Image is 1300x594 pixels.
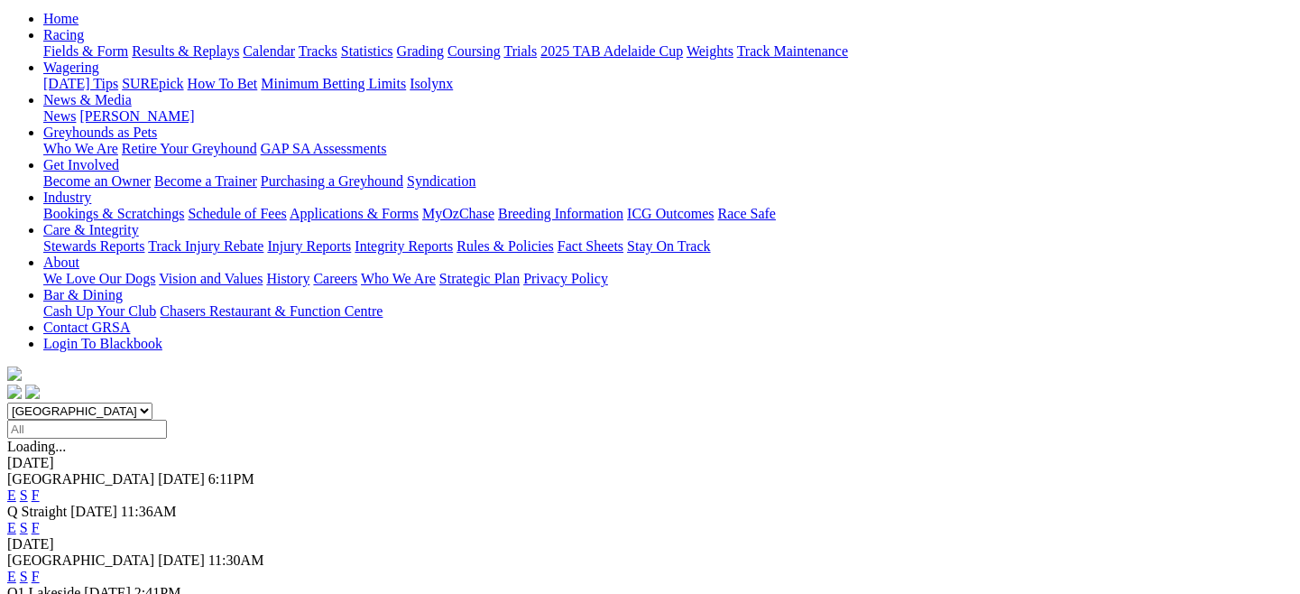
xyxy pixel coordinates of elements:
[43,206,1293,222] div: Industry
[20,487,28,503] a: S
[43,271,1293,287] div: About
[407,173,475,189] a: Syndication
[188,206,286,221] a: Schedule of Fees
[523,271,608,286] a: Privacy Policy
[43,60,99,75] a: Wagering
[243,43,295,59] a: Calendar
[43,92,132,107] a: News & Media
[122,76,183,91] a: SUREpick
[158,471,205,487] span: [DATE]
[208,471,254,487] span: 6:11PM
[43,76,1293,92] div: Wagering
[121,504,177,519] span: 11:36AM
[261,76,406,91] a: Minimum Betting Limits
[447,43,501,59] a: Coursing
[43,173,151,189] a: Become an Owner
[43,43,128,59] a: Fields & Form
[43,238,1293,255] div: Care & Integrity
[43,76,118,91] a: [DATE] Tips
[410,76,453,91] a: Isolynx
[43,320,130,335] a: Contact GRSA
[341,43,393,59] a: Statistics
[43,222,139,237] a: Care & Integrity
[266,271,309,286] a: History
[7,552,154,568] span: [GEOGRAPHIC_DATA]
[7,367,22,381] img: logo-grsa-white.png
[361,271,436,286] a: Who We Are
[7,385,22,399] img: facebook.svg
[627,238,710,254] a: Stay On Track
[7,420,167,439] input: Select date
[43,303,156,319] a: Cash Up Your Club
[261,141,387,156] a: GAP SA Assessments
[43,27,84,42] a: Racing
[313,271,357,286] a: Careers
[32,520,40,535] a: F
[7,487,16,503] a: E
[43,336,162,351] a: Login To Blackbook
[32,569,40,584] a: F
[43,173,1293,190] div: Get Involved
[503,43,537,59] a: Trials
[43,141,1293,157] div: Greyhounds as Pets
[7,569,16,584] a: E
[456,238,554,254] a: Rules & Policies
[43,141,118,156] a: Who We Are
[422,206,494,221] a: MyOzChase
[43,125,157,140] a: Greyhounds as Pets
[79,108,194,124] a: [PERSON_NAME]
[267,238,351,254] a: Injury Reports
[132,43,239,59] a: Results & Replays
[7,455,1293,471] div: [DATE]
[43,108,76,124] a: News
[159,271,263,286] a: Vision and Values
[70,504,117,519] span: [DATE]
[7,471,154,487] span: [GEOGRAPHIC_DATA]
[498,206,623,221] a: Breeding Information
[540,43,683,59] a: 2025 TAB Adelaide Cup
[158,552,205,568] span: [DATE]
[299,43,337,59] a: Tracks
[43,108,1293,125] div: News & Media
[32,487,40,503] a: F
[208,552,264,568] span: 11:30AM
[737,43,848,59] a: Track Maintenance
[558,238,623,254] a: Fact Sheets
[43,271,155,286] a: We Love Our Dogs
[43,303,1293,320] div: Bar & Dining
[20,569,28,584] a: S
[160,303,383,319] a: Chasers Restaurant & Function Centre
[43,11,78,26] a: Home
[25,385,40,399] img: twitter.svg
[43,255,79,270] a: About
[43,206,184,221] a: Bookings & Scratchings
[290,206,419,221] a: Applications & Forms
[43,190,91,205] a: Industry
[439,271,520,286] a: Strategic Plan
[7,536,1293,552] div: [DATE]
[7,439,66,454] span: Loading...
[148,238,263,254] a: Track Injury Rebate
[627,206,714,221] a: ICG Outcomes
[43,287,123,302] a: Bar & Dining
[154,173,257,189] a: Become a Trainer
[20,520,28,535] a: S
[397,43,444,59] a: Grading
[261,173,403,189] a: Purchasing a Greyhound
[7,520,16,535] a: E
[43,43,1293,60] div: Racing
[188,76,258,91] a: How To Bet
[717,206,775,221] a: Race Safe
[687,43,733,59] a: Weights
[43,157,119,172] a: Get Involved
[43,238,144,254] a: Stewards Reports
[7,504,67,519] span: Q Straight
[122,141,257,156] a: Retire Your Greyhound
[355,238,453,254] a: Integrity Reports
